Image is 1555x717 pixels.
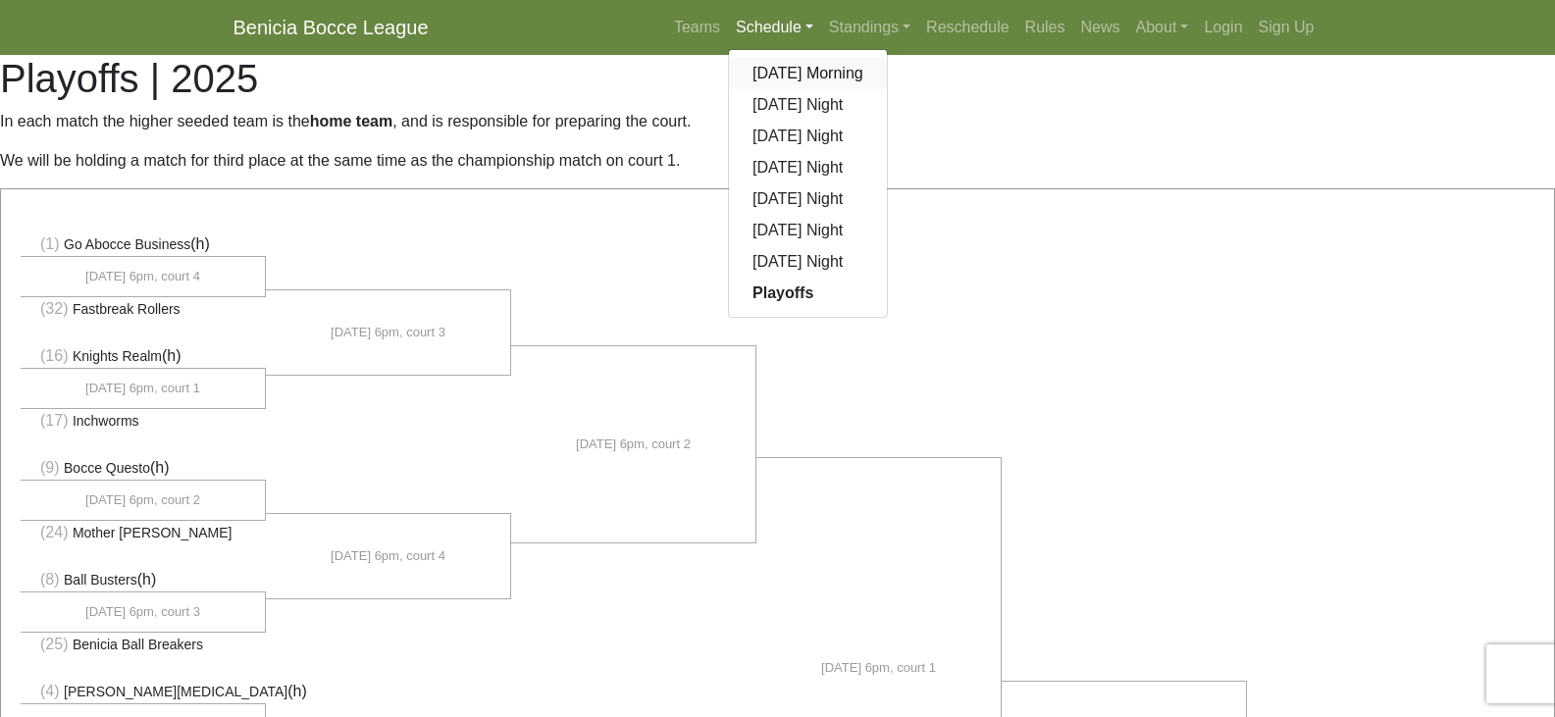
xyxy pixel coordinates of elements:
[1073,8,1128,47] a: News
[752,284,813,301] strong: Playoffs
[729,121,887,152] a: [DATE] Night
[21,456,266,481] li: (h)
[729,89,887,121] a: [DATE] Night
[64,684,287,699] span: [PERSON_NAME][MEDICAL_DATA]
[576,435,691,454] span: [DATE] 6pm, court 2
[73,525,233,540] span: Mother [PERSON_NAME]
[85,490,200,510] span: [DATE] 6pm, court 2
[85,602,200,622] span: [DATE] 6pm, court 3
[728,49,888,318] div: Schedule
[40,636,68,652] span: (25)
[85,267,200,286] span: [DATE] 6pm, court 4
[40,683,60,699] span: (4)
[21,344,266,369] li: (h)
[331,546,445,566] span: [DATE] 6pm, court 4
[728,8,821,47] a: Schedule
[64,460,150,476] span: Bocce Questo
[40,412,68,429] span: (17)
[666,8,728,47] a: Teams
[310,113,392,129] strong: home team
[64,236,190,252] span: Go Abocce Business
[729,152,887,183] a: [DATE] Night
[1017,8,1073,47] a: Rules
[21,568,266,592] li: (h)
[73,637,203,652] span: Benicia Ball Breakers
[729,278,887,309] a: Playoffs
[729,215,887,246] a: [DATE] Night
[1196,8,1250,47] a: Login
[40,300,68,317] span: (32)
[1128,8,1197,47] a: About
[21,232,266,257] li: (h)
[729,58,887,89] a: [DATE] Morning
[40,347,68,364] span: (16)
[821,658,936,678] span: [DATE] 6pm, court 1
[21,680,266,704] li: (h)
[40,571,60,588] span: (8)
[73,413,139,429] span: Inchworms
[331,323,445,342] span: [DATE] 6pm, court 3
[918,8,1017,47] a: Reschedule
[729,246,887,278] a: [DATE] Night
[64,572,137,588] span: Ball Busters
[729,183,887,215] a: [DATE] Night
[73,301,181,317] span: Fastbreak Rollers
[73,348,162,364] span: Knights Realm
[40,459,60,476] span: (9)
[40,235,60,252] span: (1)
[85,379,200,398] span: [DATE] 6pm, court 1
[821,8,918,47] a: Standings
[40,524,68,540] span: (24)
[1251,8,1322,47] a: Sign Up
[233,8,429,47] a: Benicia Bocce League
